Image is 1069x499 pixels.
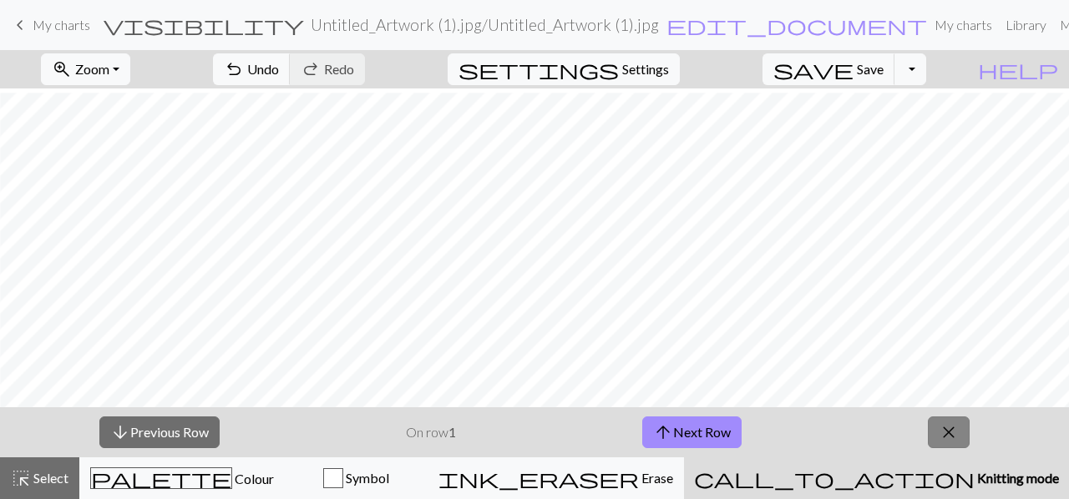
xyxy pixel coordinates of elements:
[285,457,428,499] button: Symbol
[213,53,291,85] button: Undo
[311,15,659,34] h2: Untitled_Artwork (1).jpg / Untitled_Artwork (1).jpg
[773,58,854,81] span: save
[438,466,639,490] span: ink_eraser
[762,53,895,85] button: Save
[653,421,673,444] span: arrow_upward
[75,61,109,77] span: Zoom
[857,61,884,77] span: Save
[999,8,1053,42] a: Library
[978,58,1058,81] span: help
[666,13,927,37] span: edit_document
[694,466,975,490] span: call_to_action
[459,59,619,79] i: Settings
[110,421,130,444] span: arrow_downward
[247,61,279,77] span: Undo
[99,416,220,448] button: Previous Row
[928,8,999,42] a: My charts
[622,59,669,79] span: Settings
[232,471,274,486] span: Colour
[224,58,244,81] span: undo
[11,466,31,490] span: highlight_alt
[52,58,72,81] span: zoom_in
[684,457,1069,499] button: Knitting mode
[79,457,285,499] button: Colour
[41,53,130,85] button: Zoom
[642,416,742,448] button: Next Row
[428,457,684,499] button: Erase
[975,470,1059,486] span: Knitting mode
[10,13,30,37] span: keyboard_arrow_left
[939,421,959,444] span: close
[639,470,673,486] span: Erase
[91,466,231,490] span: palette
[33,17,90,33] span: My charts
[459,58,619,81] span: settings
[104,13,304,37] span: visibility
[31,470,68,486] span: Select
[343,470,389,486] span: Symbol
[448,424,456,440] strong: 1
[10,11,90,39] a: My charts
[406,422,456,442] p: On row
[448,53,680,85] button: SettingsSettings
